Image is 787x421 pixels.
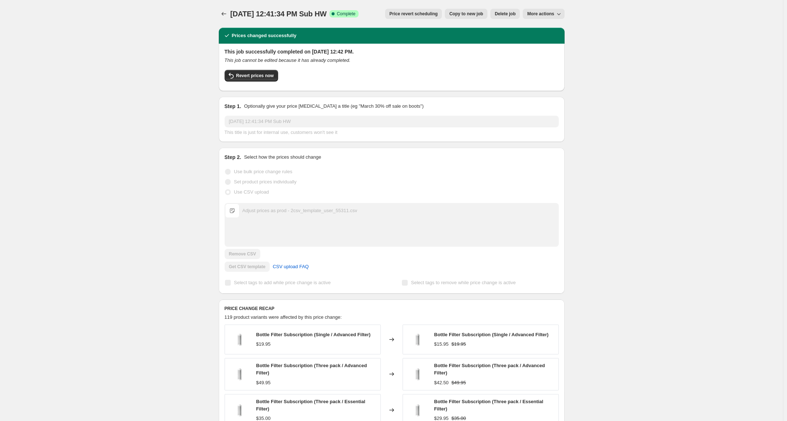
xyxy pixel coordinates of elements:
[495,11,515,17] span: Delete job
[234,189,269,195] span: Use CSV upload
[256,379,271,386] div: $49.95
[229,399,250,421] img: BFRF050A-1_32e85996-c430-463d-86e9-d6764b621f8f_80x.jpg
[407,399,428,421] img: BFRF050A-1_32e85996-c430-463d-86e9-d6764b621f8f_80x.jpg
[337,11,355,17] span: Complete
[407,329,428,350] img: BFRF050A-1_32e85996-c430-463d-86e9-d6764b621f8f_80x.jpg
[232,32,297,39] h2: Prices changed successfully
[225,130,337,135] span: This title is just for internal use, customers won't see it
[434,363,545,376] span: Bottle Filter Subscription (Three pack / Advanced Filter)
[273,263,309,270] span: CSV upload FAQ
[225,116,559,127] input: 30% off holiday sale
[490,9,520,19] button: Delete job
[225,306,559,311] h6: PRICE CHANGE RECAP
[523,9,564,19] button: More actions
[451,379,466,386] strike: $49.95
[407,363,428,385] img: BFRF050A-1_32e85996-c430-463d-86e9-d6764b621f8f_80x.jpg
[411,280,516,285] span: Select tags to remove while price change is active
[225,48,559,55] h2: This job successfully completed on [DATE] 12:42 PM.
[225,314,342,320] span: 119 product variants were affected by this price change:
[451,341,466,348] strike: $19.95
[225,70,278,82] button: Revert prices now
[389,11,438,17] span: Price revert scheduling
[225,57,351,63] i: This job cannot be edited because it has already completed.
[219,9,229,19] button: Price change jobs
[230,10,327,18] span: [DATE] 12:41:34 PM Sub HW
[229,329,250,350] img: BFRF050A-1_32e85996-c430-463d-86e9-d6764b621f8f_80x.jpg
[434,399,543,412] span: Bottle Filter Subscription (Three pack / Essential Filter)
[256,399,365,412] span: Bottle Filter Subscription (Three pack / Essential Filter)
[449,11,483,17] span: Copy to new job
[256,332,371,337] span: Bottle Filter Subscription (Single / Advanced Filter)
[434,341,449,348] div: $15.95
[242,207,357,214] div: Adjust prices as prod - 2csv_template_user_55311.csv
[256,341,271,348] div: $19.95
[434,332,549,337] span: Bottle Filter Subscription (Single / Advanced Filter)
[225,154,241,161] h2: Step 2.
[236,73,274,79] span: Revert prices now
[445,9,487,19] button: Copy to new job
[268,261,313,273] a: CSV upload FAQ
[385,9,442,19] button: Price revert scheduling
[244,103,423,110] p: Optionally give your price [MEDICAL_DATA] a title (eg "March 30% off sale on boots")
[527,11,554,17] span: More actions
[234,169,292,174] span: Use bulk price change rules
[434,379,449,386] div: $42.50
[229,363,250,385] img: BFRF050A-1_32e85996-c430-463d-86e9-d6764b621f8f_80x.jpg
[256,363,367,376] span: Bottle Filter Subscription (Three pack / Advanced Filter)
[244,154,321,161] p: Select how the prices should change
[225,103,241,110] h2: Step 1.
[234,280,331,285] span: Select tags to add while price change is active
[234,179,297,184] span: Set product prices individually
